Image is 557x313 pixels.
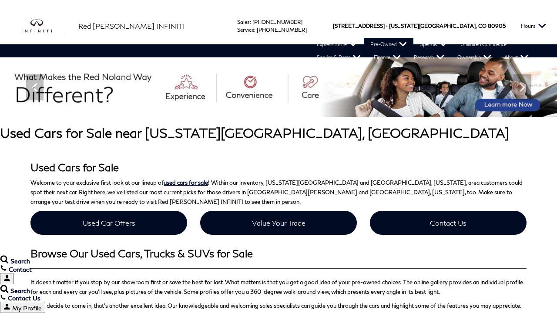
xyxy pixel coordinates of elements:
strong: Used Cars for Sale [30,161,119,173]
span: [US_STATE][GEOGRAPHIC_DATA], [389,7,477,44]
a: About [498,51,535,64]
nav: Main Navigation [9,38,557,64]
strong: Browse Our Used Cars, Trucks & SUVs for Sale [30,247,253,260]
a: Used Car Offers [30,211,187,235]
a: [PHONE_NUMBER] [257,27,307,33]
a: Red [PERSON_NAME] INFINITI [78,21,185,31]
a: Service & Parts [310,51,367,64]
a: Specials [413,38,454,51]
span: Red [PERSON_NAME] INFINITI [78,22,185,30]
a: Research [407,51,451,64]
p: Welcome to your exclusive first look at our lineup of ! Within our inventory, [US_STATE][GEOGRAPH... [30,178,527,206]
a: Express Store [310,38,364,51]
span: Service [237,27,254,33]
a: used cars for sale [164,179,208,186]
span: Search [10,287,30,294]
a: [STREET_ADDRESS] • [US_STATE][GEOGRAPHIC_DATA], CO 80905 [333,23,506,29]
span: : [254,27,255,33]
a: Contact Us [370,211,527,235]
a: Finance [367,51,407,64]
span: My Profile [12,304,42,312]
a: Pre-Owned [364,38,413,51]
span: Sales [237,19,250,25]
a: infiniti [22,19,65,33]
img: INFINITI [22,19,65,33]
button: Open the hours dropdown [517,7,550,44]
span: [STREET_ADDRESS] • [333,7,388,44]
span: CO [478,7,487,44]
a: Unlimited Confidence [454,38,513,51]
a: Ownership [451,51,498,64]
span: Contact Us [8,294,40,302]
span: Contact [9,266,32,273]
span: : [250,19,251,25]
span: 80905 [488,7,506,44]
a: Value Your Trade [200,211,357,235]
span: Search [10,257,30,265]
a: [PHONE_NUMBER] [252,19,302,25]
